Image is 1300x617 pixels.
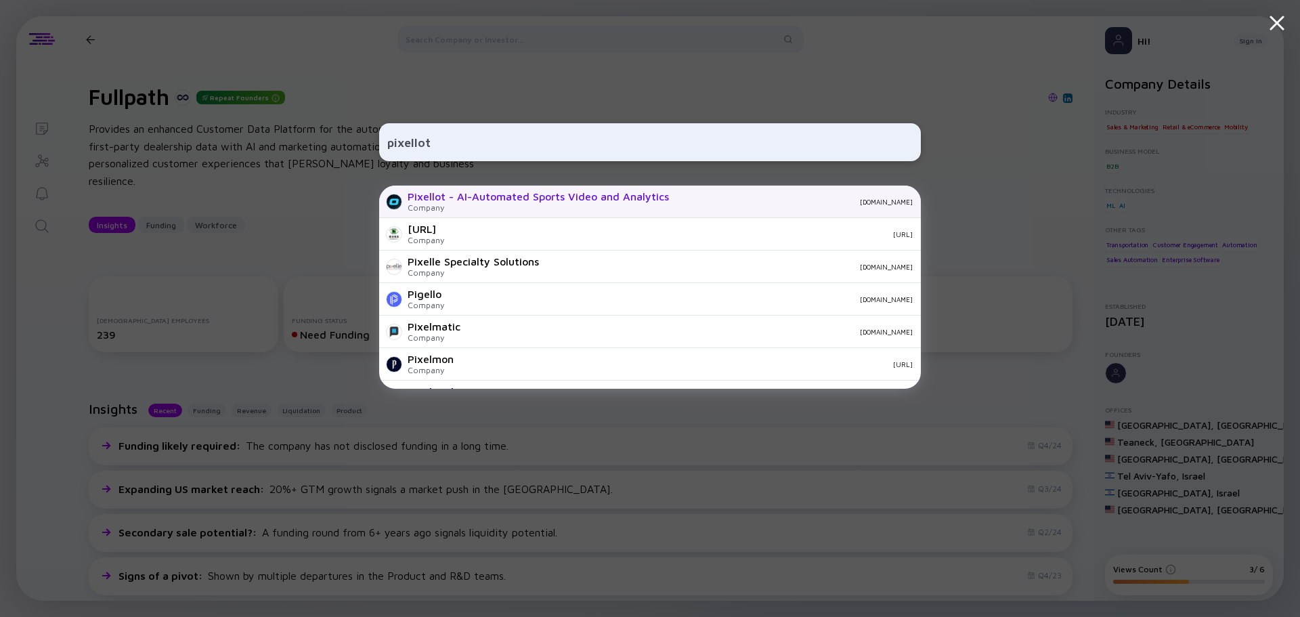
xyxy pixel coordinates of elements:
[408,190,669,203] div: Pixellot - AI-Automated Sports Video and Analytics
[408,235,444,245] div: Company
[408,320,460,333] div: Pixelmatic
[464,360,913,368] div: [URL]
[408,288,444,300] div: Pigello
[455,295,913,303] div: [DOMAIN_NAME]
[408,385,462,398] div: Pixelworks
[471,328,913,336] div: [DOMAIN_NAME]
[408,203,669,213] div: Company
[408,268,539,278] div: Company
[408,300,444,310] div: Company
[408,255,539,268] div: Pixelle Specialty Solutions
[455,230,913,238] div: [URL]
[680,198,913,206] div: [DOMAIN_NAME]
[408,365,454,375] div: Company
[550,263,913,271] div: [DOMAIN_NAME]
[408,223,444,235] div: [URL]
[408,353,454,365] div: Pixelmon
[387,130,913,154] input: Search Company or Investor...
[408,333,460,343] div: Company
